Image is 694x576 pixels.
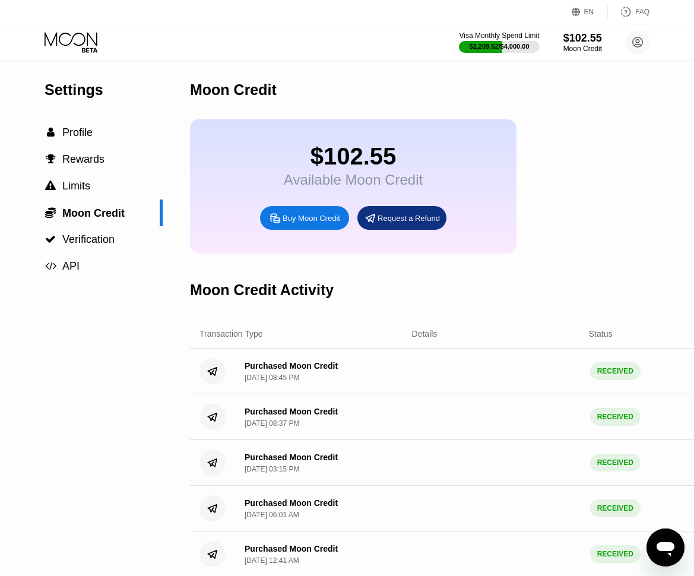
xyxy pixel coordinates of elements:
span: Rewards [62,153,104,165]
div: [DATE] 06:01 AM [245,511,299,519]
div: EN [572,6,608,18]
span:  [47,127,55,138]
span:  [45,207,56,219]
span: API [62,260,80,272]
span:  [45,234,56,245]
div: Purchased Moon Credit [245,452,338,462]
iframe: Button to launch messaging window [647,528,685,566]
div: EN [584,8,594,16]
div: $102.55 [563,32,602,45]
span: Verification [62,233,115,245]
div: Request a Refund [378,213,440,223]
div: FAQ [635,8,649,16]
div: [DATE] 12:41 AM [245,556,299,565]
div: Visa Monthly Spend Limit [459,31,539,40]
div: Available Moon Credit [284,172,423,188]
div: $102.55 [284,143,423,170]
div: $2,209.52 / $4,000.00 [470,43,530,50]
span:  [45,181,56,191]
div: RECEIVED [590,499,641,517]
div: Buy Moon Credit [283,213,340,223]
span: Moon Credit [62,207,125,219]
div: Request a Refund [357,206,446,230]
div: [DATE] 08:37 PM [245,419,299,428]
div: Purchased Moon Credit [245,498,338,508]
span: Profile [62,126,93,138]
div: Buy Moon Credit [260,206,349,230]
div: RECEIVED [590,362,641,380]
div: RECEIVED [590,408,641,426]
div: RECEIVED [590,545,641,563]
div: Purchased Moon Credit [245,407,338,416]
div: Details [412,329,438,338]
div:  [45,127,56,138]
span: Limits [62,180,90,192]
div: Purchased Moon Credit [245,361,338,371]
div: Purchased Moon Credit [245,544,338,553]
div: FAQ [608,6,649,18]
div: [DATE] 08:45 PM [245,374,299,382]
div: $102.55Moon Credit [563,32,602,53]
div: [DATE] 03:15 PM [245,465,299,473]
span:  [45,261,56,271]
div:  [45,154,56,164]
div: Moon Credit Activity [190,281,334,299]
div: Status [589,329,613,338]
div: Transaction Type [199,329,263,338]
div: RECEIVED [590,454,641,471]
div: Visa Monthly Spend Limit$2,209.52/$4,000.00 [459,31,539,53]
span:  [46,154,56,164]
div: Settings [45,81,163,99]
div: Moon Credit [563,45,602,53]
div: Moon Credit [190,81,277,99]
